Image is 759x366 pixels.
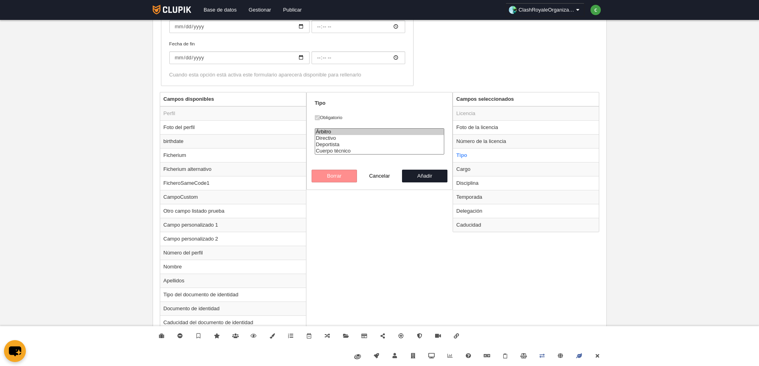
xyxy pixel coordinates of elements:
[453,218,599,232] td: Caducidad
[315,115,320,120] input: Obligatorio
[402,170,447,182] button: Añadir
[453,92,599,106] th: Campos seleccionados
[453,148,599,162] td: Tipo
[160,120,306,134] td: Foto del perfil
[315,148,444,154] option: Cuerpo técnico
[453,204,599,218] td: Delegación
[312,51,405,64] input: Fecha de fin
[160,274,306,288] td: Apellidos
[315,114,445,121] label: Obligatorio
[315,100,326,106] strong: Tipo
[169,51,310,64] input: Fecha de fin
[160,246,306,260] td: Número del perfil
[160,288,306,301] td: Tipo del documento de identidad
[169,20,310,33] input: Fecha de inicio
[160,92,306,106] th: Campos disponibles
[357,170,402,182] button: Cancelar
[160,134,306,148] td: birthdate
[169,40,405,64] label: Fecha de fin
[160,301,306,315] td: Documento de identidad
[160,315,306,329] td: Caducidad del documento de identidad
[160,148,306,162] td: Ficherium
[153,5,191,14] img: Clupik
[315,141,444,148] option: Deportista
[453,176,599,190] td: Disciplina
[160,260,306,274] td: Nombre
[169,71,405,78] div: Cuando esta opción está activa este formulario aparecerá disponible para rellenarlo
[315,135,444,141] option: Directivo
[506,3,584,17] a: ClashRoyaleOrganizador
[453,134,599,148] td: Número de la licencia
[453,162,599,176] td: Cargo
[160,106,306,121] td: Perfil
[453,190,599,204] td: Temporada
[453,106,599,121] td: Licencia
[509,6,517,14] img: OaKlbAmCfgfP.30x30.jpg
[160,204,306,218] td: Otro campo listado prueba
[453,120,599,134] td: Foto de la licencia
[160,162,306,176] td: Ficherium alternativo
[519,6,575,14] span: ClashRoyaleOrganizador
[169,9,405,33] label: Fecha de inicio
[315,129,444,135] option: Árbitro
[160,218,306,232] td: Campo personalizado 1
[312,20,405,33] input: Fecha de inicio
[590,5,601,15] img: c2l6ZT0zMHgzMCZmcz05JnRleHQ9QyZiZz00M2EwNDc%3D.png
[160,176,306,190] td: FicheroSameCode1
[160,190,306,204] td: CampoCustom
[354,354,361,359] img: fiware.svg
[4,340,26,362] button: chat-button
[160,232,306,246] td: Campo personalizado 2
